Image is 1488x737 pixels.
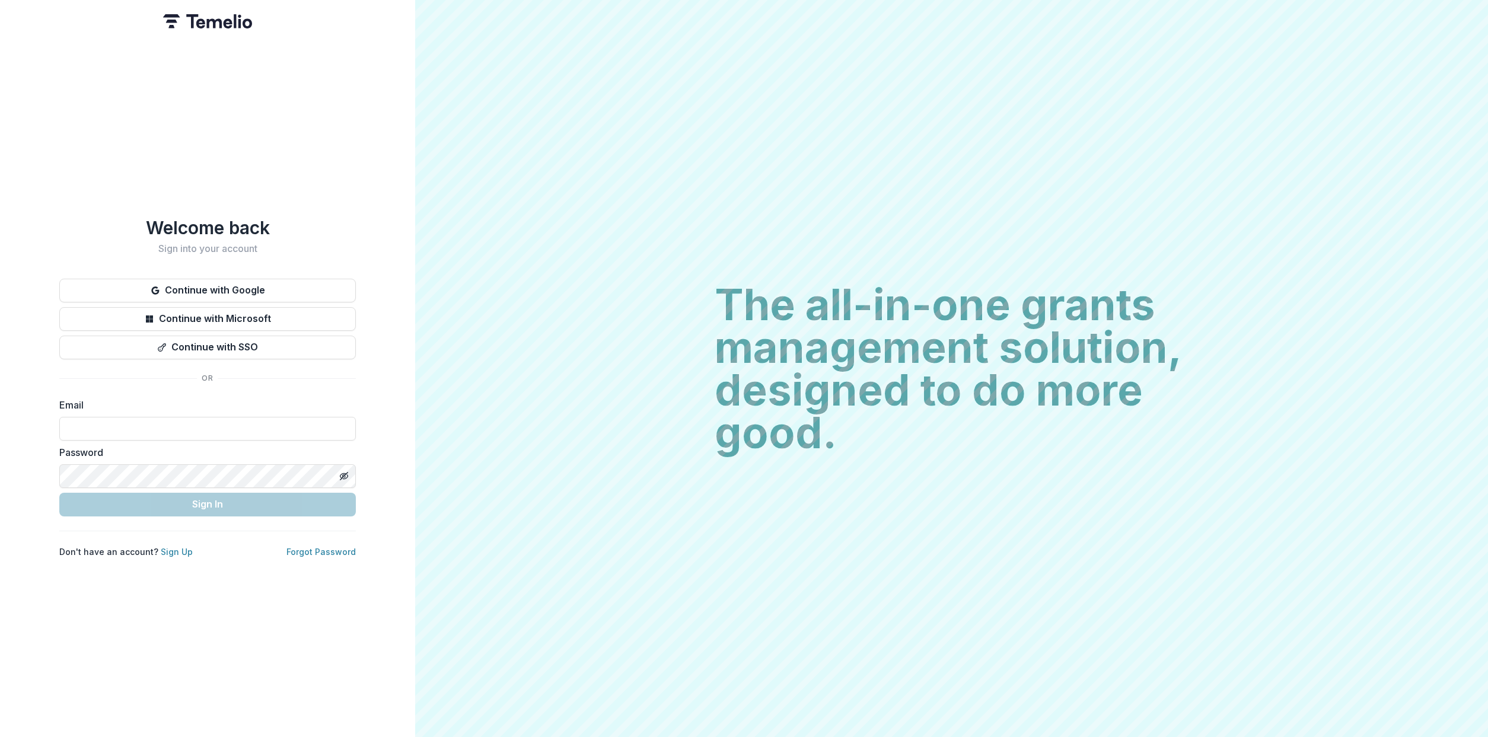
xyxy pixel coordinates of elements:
[59,545,193,558] p: Don't have an account?
[59,398,349,412] label: Email
[161,547,193,557] a: Sign Up
[59,279,356,302] button: Continue with Google
[59,336,356,359] button: Continue with SSO
[59,307,356,331] button: Continue with Microsoft
[286,547,356,557] a: Forgot Password
[334,467,353,486] button: Toggle password visibility
[59,217,356,238] h1: Welcome back
[59,243,356,254] h2: Sign into your account
[59,493,356,516] button: Sign In
[59,445,349,460] label: Password
[163,14,252,28] img: Temelio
